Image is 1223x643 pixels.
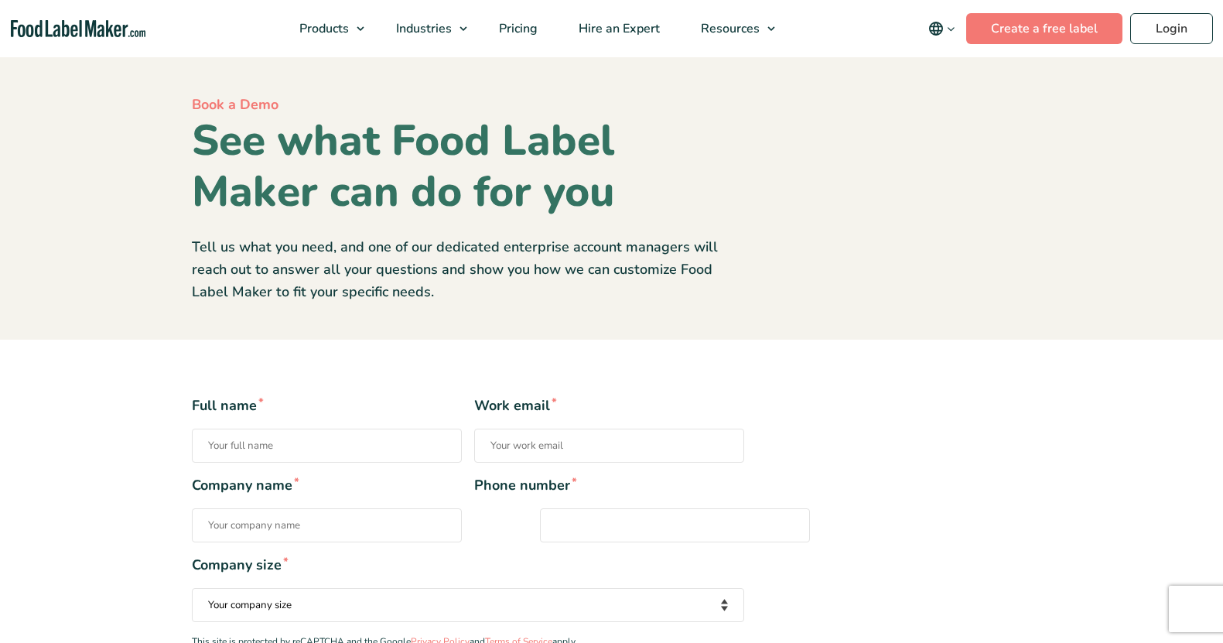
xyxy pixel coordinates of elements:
span: Book a Demo [192,95,278,114]
span: Industries [391,20,453,37]
span: Hire an Expert [574,20,661,37]
span: Company size [192,555,744,576]
input: Phone number* [540,508,810,542]
input: Company name* [192,508,462,542]
span: Full name [192,395,462,416]
span: Pricing [494,20,539,37]
p: Tell us what you need, and one of our dedicated enterprise account managers will reach out to ans... [192,236,744,303]
span: Phone number [474,475,744,496]
span: Resources [696,20,761,37]
input: Full name* [192,429,462,463]
a: Login [1130,13,1213,44]
h1: See what Food Label Maker can do for you [192,115,744,217]
input: Work email* [474,429,744,463]
span: Company name [192,475,462,496]
a: Create a free label [966,13,1122,44]
span: Products [295,20,350,37]
span: Work email [474,395,744,416]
